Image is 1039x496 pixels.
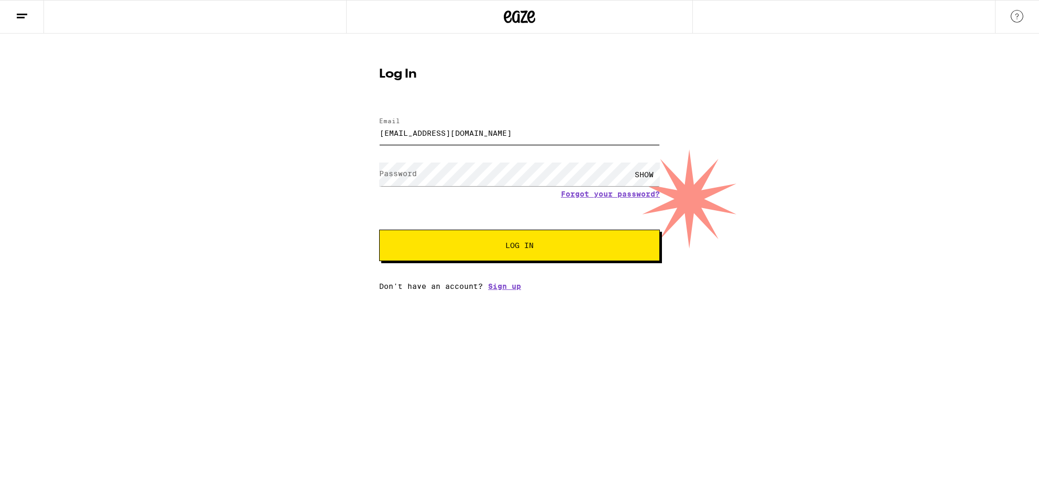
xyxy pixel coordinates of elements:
[379,68,660,81] h1: Log In
[379,121,660,145] input: Email
[488,282,521,290] a: Sign up
[561,190,660,198] a: Forgot your password?
[379,230,660,261] button: Log In
[379,282,660,290] div: Don't have an account?
[379,169,417,178] label: Password
[505,242,534,249] span: Log In
[628,163,660,186] div: SHOW
[6,7,75,16] span: Hi. Need any help?
[379,117,400,124] label: Email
